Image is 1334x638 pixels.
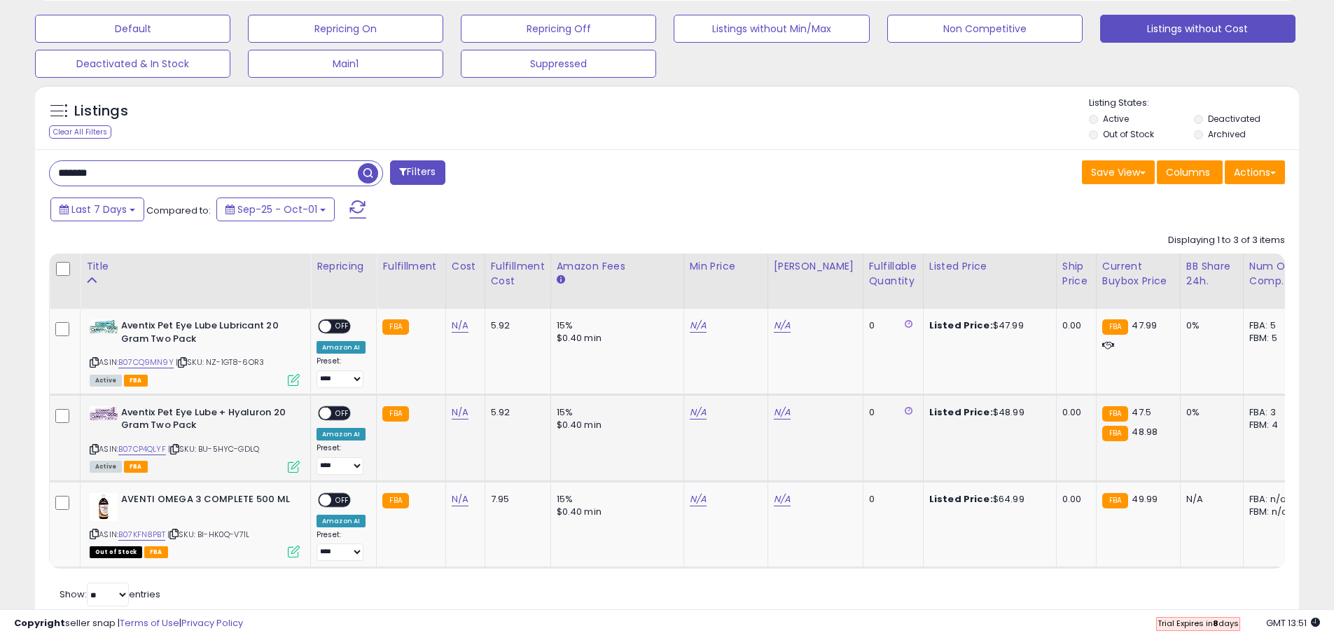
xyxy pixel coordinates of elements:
[452,259,479,274] div: Cost
[1062,319,1085,332] div: 0.00
[1249,419,1295,431] div: FBM: 4
[90,319,300,384] div: ASIN:
[14,616,65,630] strong: Copyright
[869,319,912,332] div: 0
[1249,506,1295,518] div: FBM: n/a
[1249,319,1295,332] div: FBA: 5
[167,529,249,540] span: | SKU: BI-HK0Q-V71L
[144,546,168,558] span: FBA
[248,50,443,78] button: Main1
[331,321,354,333] span: OFF
[1249,406,1295,419] div: FBA: 3
[690,405,707,419] a: N/A
[452,405,468,419] a: N/A
[557,332,673,345] div: $0.40 min
[118,356,174,368] a: B07CQ9MN9Y
[557,406,673,419] div: 15%
[869,259,917,289] div: Fulfillable Quantity
[317,428,366,441] div: Amazon AI
[90,406,118,420] img: 41vrkAm78zL._SL40_.jpg
[491,493,540,506] div: 7.95
[929,319,1045,332] div: $47.99
[35,50,230,78] button: Deactivated & In Stock
[1208,128,1246,140] label: Archived
[869,493,912,506] div: 0
[90,319,118,333] img: 41q+-TOBBxL._SL40_.jpg
[1100,15,1295,43] button: Listings without Cost
[124,461,148,473] span: FBA
[929,259,1050,274] div: Listed Price
[887,15,1083,43] button: Non Competitive
[1062,259,1090,289] div: Ship Price
[1186,493,1232,506] div: N/A
[557,493,673,506] div: 15%
[86,259,305,274] div: Title
[674,15,869,43] button: Listings without Min/Max
[1208,113,1260,125] label: Deactivated
[452,319,468,333] a: N/A
[331,494,354,506] span: OFF
[317,515,366,527] div: Amazon AI
[1132,492,1158,506] span: 49.99
[382,493,408,508] small: FBA
[1102,319,1128,335] small: FBA
[869,406,912,419] div: 0
[491,319,540,332] div: 5.92
[1089,97,1299,110] p: Listing States:
[1132,405,1151,419] span: 47.5
[1186,406,1232,419] div: 0%
[90,493,300,557] div: ASIN:
[461,50,656,78] button: Suppressed
[60,588,160,601] span: Show: entries
[90,546,142,558] span: All listings that are currently out of stock and unavailable for purchase on Amazon
[1103,113,1129,125] label: Active
[49,125,111,139] div: Clear All Filters
[237,202,317,216] span: Sep-25 - Oct-01
[331,407,354,419] span: OFF
[929,319,993,332] b: Listed Price:
[491,406,540,419] div: 5.92
[557,274,565,286] small: Amazon Fees.
[929,406,1045,419] div: $48.99
[382,259,439,274] div: Fulfillment
[1158,618,1239,629] span: Trial Expires in days
[1082,160,1155,184] button: Save View
[50,197,144,221] button: Last 7 Days
[557,419,673,431] div: $0.40 min
[168,443,259,455] span: | SKU: BU-5HYC-GDLQ
[1062,493,1085,506] div: 0.00
[121,406,291,436] b: Aventix Pet Eye Lube + Hyaluron 20 Gram Two Pack
[491,259,545,289] div: Fulfillment Cost
[121,493,291,510] b: AVENTI OMEGA 3 COMPLETE 500 ML
[90,406,300,471] div: ASIN:
[176,356,264,368] span: | SKU: NZ-1GT8-6OR3
[1249,493,1295,506] div: FBA: n/a
[1102,493,1128,508] small: FBA
[690,319,707,333] a: N/A
[146,204,211,217] span: Compared to:
[181,616,243,630] a: Privacy Policy
[71,202,127,216] span: Last 7 Days
[317,259,370,274] div: Repricing
[90,375,122,387] span: All listings currently available for purchase on Amazon
[1266,616,1320,630] span: 2025-10-9 13:51 GMT
[557,319,673,332] div: 15%
[1102,259,1174,289] div: Current Buybox Price
[382,319,408,335] small: FBA
[557,259,678,274] div: Amazon Fees
[774,319,791,333] a: N/A
[317,356,366,388] div: Preset:
[35,15,230,43] button: Default
[461,15,656,43] button: Repricing Off
[1249,332,1295,345] div: FBM: 5
[774,259,857,274] div: [PERSON_NAME]
[1132,425,1158,438] span: 48.98
[690,259,762,274] div: Min Price
[1225,160,1285,184] button: Actions
[216,197,335,221] button: Sep-25 - Oct-01
[120,616,179,630] a: Terms of Use
[929,492,993,506] b: Listed Price:
[929,493,1045,506] div: $64.99
[1062,406,1085,419] div: 0.00
[248,15,443,43] button: Repricing On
